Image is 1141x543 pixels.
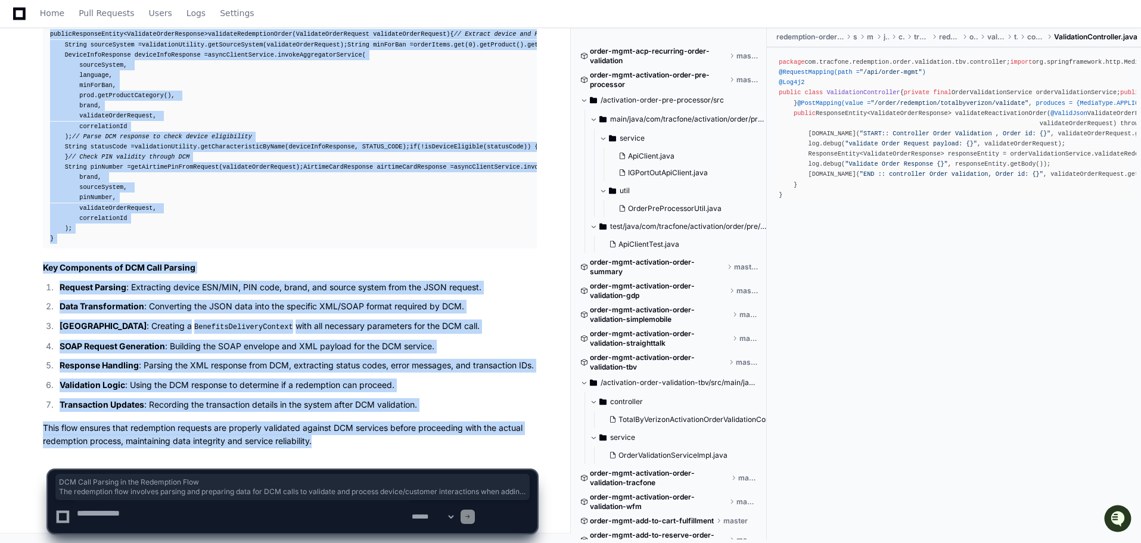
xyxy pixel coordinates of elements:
code: BenefitsDeliveryContext [192,322,296,333]
span: validateRedemptionOrder [208,30,293,38]
span: = [138,41,142,48]
span: // Check PIN validity through DCM [69,153,189,160]
svg: Directory [599,219,607,234]
span: service [620,134,645,143]
span: = [450,163,454,170]
span: (ValidateOrderRequest validateOrderRequest) [293,30,450,38]
h2: Key Components of DCM Call Parsing [43,262,537,274]
span: DeviceInfoResponse [65,51,131,58]
span: Pylon [119,160,144,169]
span: service [610,433,635,442]
button: controller [590,392,768,411]
p: : Using the DCM response to determine if a redemption can proceed. [60,378,537,392]
span: /activation-order-pre-processor/src [601,95,724,105]
button: /activation-order-validation-tbv/src/main/java/com/tracfone/activation/order/validation/tbv [580,373,758,392]
span: redemption [939,32,960,42]
svg: Directory [590,376,597,390]
p: : Parsing the XML response from DCM, extracting status codes, error messages, and transaction IDs. [60,359,537,373]
span: public [794,110,816,117]
span: master [736,51,758,61]
strong: Request Parsing [60,282,126,292]
strong: Transaction Updates [60,399,144,409]
span: final [933,89,952,96]
span: main [867,32,874,42]
span: // Parse DCM response to check device eligibility [72,133,252,140]
span: "Validate Order Response {}" [845,160,948,167]
svg: Directory [609,184,616,198]
span: import [1010,58,1032,66]
p: : Recording the transaction details in the system after DCM validation. [60,398,537,412]
span: ValidationController.java [1054,32,1137,42]
span: deviceInfoResponse [135,51,201,58]
span: controller [610,397,643,407]
strong: Response Handling [60,360,139,370]
span: master [736,286,758,296]
img: PlayerZero [12,46,36,70]
span: order-mgmt-activation-order-validation-tbv [590,353,727,372]
p: : Converting the JSON data into the specific XML/SOAP format required by DCM. [60,300,537,314]
span: ApiClient.java [628,151,674,161]
span: order [969,32,978,42]
iframe: Open customer support [1103,504,1135,536]
span: /activation-order-validation-tbv/src/main/java/com/tracfone/activation/order/validation/tbv [601,378,758,387]
span: airtimeCardResponse [377,163,446,170]
p: : Building the SOAP envelope and XML payload for the DCM service. [60,340,537,353]
button: /activation-order-pre-processor/src [580,91,758,110]
span: private [904,89,929,96]
span: class [804,89,823,96]
button: OrderPreProcessorUtil.java [614,200,761,217]
span: order-mgmt-activation-order-summary [590,257,725,277]
span: redemption-order-validation-tbv [776,32,844,42]
span: 0 [468,41,472,48]
span: OrderPreProcessorUtil.java [628,204,722,213]
span: Home [40,10,64,17]
span: main/java/com/tracfone/activation/order/pre/processor [610,114,768,124]
button: test/java/com/tracfone/activation/order/pre/processor/service [590,217,768,236]
span: order-mgmt-activation-order-validation-gdp [590,281,727,300]
button: IGPortOutApiClient.java [614,165,761,181]
span: public [779,89,801,96]
span: String [65,41,87,48]
span: = [204,51,208,58]
strong: [GEOGRAPHIC_DATA] [60,321,147,331]
span: DCM Call Parsing in the Redemption Flow The redemption flow involves parsing and preparing data f... [59,477,526,497]
span: package [779,58,804,66]
span: minForBan [373,41,406,48]
div: ResponseEntity<ValidateOrderResponse> { validationUtility.getSourceSystem(validateOrderRequest); ... [50,29,530,244]
span: src [853,32,857,42]
p: : Creating a with all necessary parameters for the DCM call. [60,319,537,334]
span: @RequestMapping(path = ) [779,69,925,76]
span: util [620,186,630,196]
span: master [739,334,758,343]
a: Powered byPylon [84,159,144,169]
span: java [884,32,889,42]
span: String [347,41,369,48]
div: Start new chat [41,123,195,135]
span: ValidationController [826,89,900,96]
div: Welcome [12,82,217,101]
span: pinNumber [91,163,123,170]
span: tracfone [914,32,929,42]
strong: Data Transformation [60,301,144,311]
button: util [599,181,768,200]
span: master [739,310,758,319]
p: This flow ensures that redemption requests are properly validated against DCM services before pro... [43,421,537,449]
span: AirtimeCardResponse [303,163,373,170]
span: com [899,32,904,42]
svg: Directory [599,395,607,409]
p: : Extracting device ESN/MIN, PIN code, brand, and source system from the JSON request. [60,281,537,294]
span: "START:: Controller Order Validation , Order id: {}" [860,130,1050,137]
span: "/order/redemption/totalbyverizon/validate" [870,100,1028,107]
span: controller [1027,32,1044,42]
svg: Directory [609,131,616,145]
span: Logs [186,10,206,17]
span: master [736,358,758,367]
button: main/java/com/tracfone/activation/order/pre/processor [590,110,768,129]
span: test/java/com/tracfone/activation/order/pre/processor/service [610,222,768,231]
strong: SOAP Request Generation [60,341,165,351]
span: // Extract device and PIN information [454,30,590,38]
span: ApiClientTest.java [618,240,679,249]
span: order-mgmt-acp-recurring-order-validation [590,46,727,66]
span: order-mgmt-activation-order-pre-processor [590,70,727,89]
